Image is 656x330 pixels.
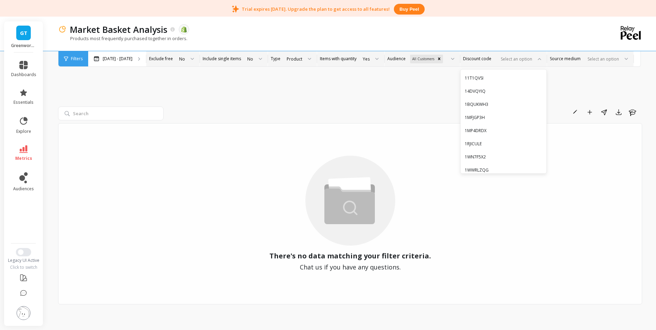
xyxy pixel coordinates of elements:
p: Greenworks Tools [11,43,36,48]
div: No [179,56,185,62]
p: Products most frequently purchased together in orders. [58,35,187,42]
div: 1RJICULE [465,140,542,147]
div: All Customers [410,55,435,63]
p: [DATE] - [DATE] [103,56,132,62]
img: profile picture [17,306,30,320]
button: Switch to New UI [16,248,31,256]
span: metrics [15,156,32,161]
span: dashboards [11,72,36,77]
input: Search [58,107,164,120]
div: 1WN7F5X2 [465,154,542,160]
label: Type [271,56,280,62]
div: 1BQUKWH3 [465,101,542,108]
div: 1WWRLZQG [465,167,542,173]
label: Include single items [203,56,241,62]
span: There's no data matching your filter criteria. [269,251,431,261]
span: explore [16,129,31,134]
div: Yes [363,56,370,62]
span: audiences [13,186,34,192]
div: Click to switch [4,265,43,270]
p: Market Basket Analysis [70,24,167,35]
span: essentials [13,100,34,105]
button: Buy peel [394,4,424,15]
div: No [247,56,253,62]
div: 1MP4DRDX [465,127,542,134]
span: Filters [71,56,83,62]
p: Trial expires [DATE]. Upgrade the plan to get access to all features! [242,6,390,12]
label: Exclude free [149,56,173,62]
img: header icon [58,25,66,34]
div: 14DVQYIQ [465,88,542,94]
span: GT [20,29,27,37]
div: 11T1QVSI [465,75,542,81]
div: Product [287,56,302,62]
img: api.shopify.svg [181,26,187,33]
div: Legacy UI Active [4,258,43,263]
span: Chat us if you have any questions. [300,262,401,272]
div: Remove All Customers [435,55,443,63]
label: Items with quantity [320,56,357,62]
div: 1MFJGP3H [465,114,542,121]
